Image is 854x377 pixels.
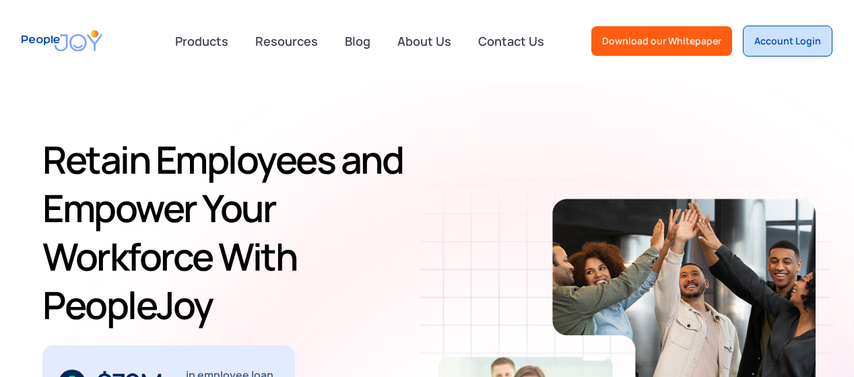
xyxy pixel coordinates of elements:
h1: Retain Employees and Empower Your Workforce With PeopleJoy [42,135,438,329]
div: Download our Whitepaper [602,34,721,48]
a: home [22,22,102,60]
a: Resources [247,26,326,56]
a: Account Login [743,26,832,57]
div: Account Login [754,34,821,48]
a: Contact Us [470,26,552,56]
div: Products [167,28,236,55]
a: About Us [389,26,459,56]
a: Blog [337,26,379,56]
a: Download our Whitepaper [591,26,732,56]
